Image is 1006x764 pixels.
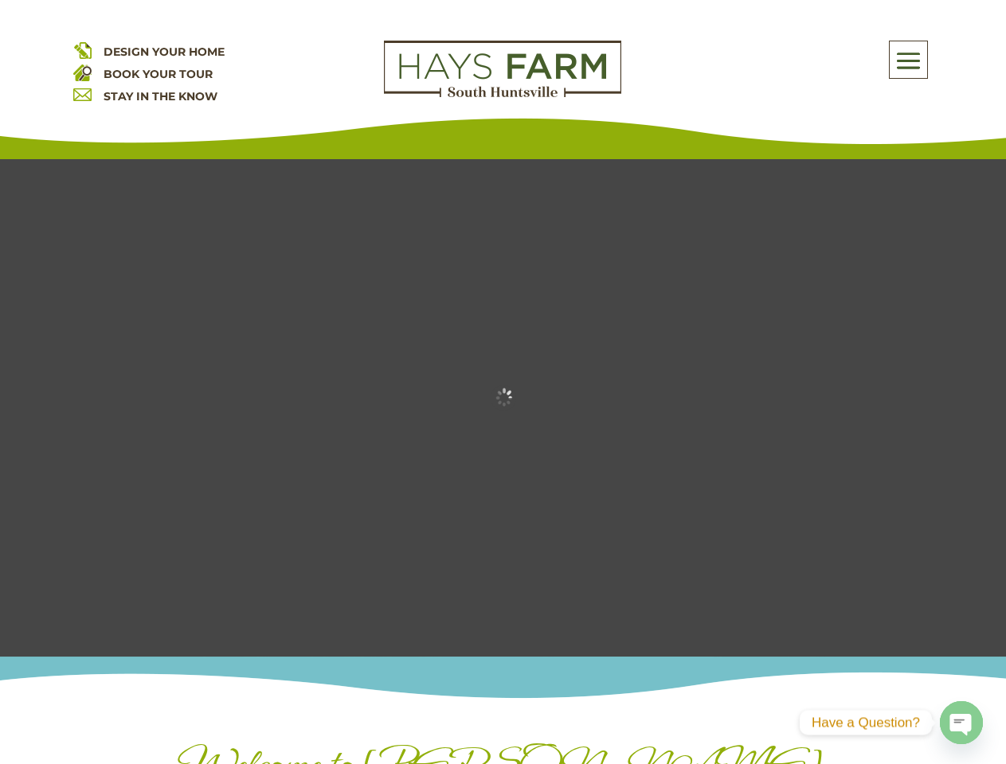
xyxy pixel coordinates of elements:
[104,89,217,103] a: STAY IN THE KNOW
[73,63,92,81] img: book your home tour
[384,87,621,101] a: hays farm homes huntsville development
[384,41,621,98] img: Logo
[104,67,213,81] a: BOOK YOUR TOUR
[104,45,225,59] a: DESIGN YOUR HOME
